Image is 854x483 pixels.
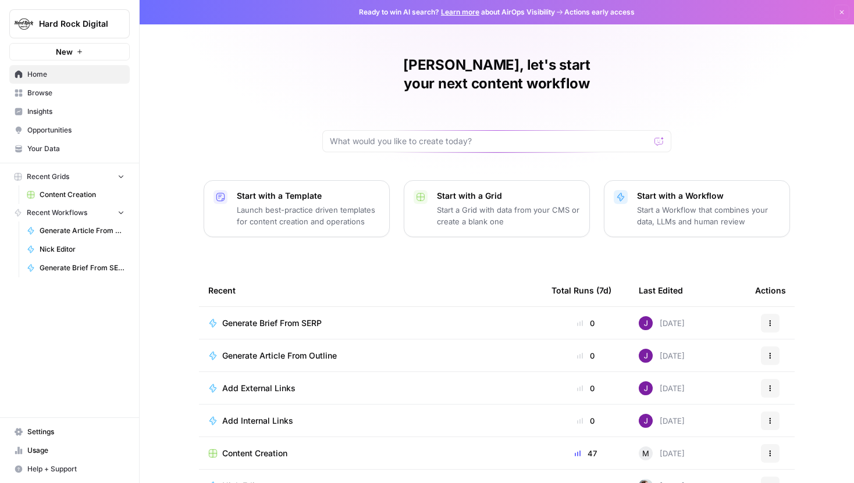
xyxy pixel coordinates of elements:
div: [DATE] [639,446,685,460]
span: Ready to win AI search? about AirOps Visibility [359,7,555,17]
p: Launch best-practice driven templates for content creation and operations [237,204,380,227]
a: Browse [9,84,130,102]
div: Last Edited [639,274,683,306]
div: [DATE] [639,414,685,428]
span: Add Internal Links [222,415,293,427]
a: Add Internal Links [208,415,533,427]
img: nj1ssy6o3lyd6ijko0eoja4aphzn [639,414,653,428]
button: New [9,43,130,60]
span: Nick Editor [40,244,124,255]
div: [DATE] [639,316,685,330]
span: Home [27,69,124,80]
div: Recent [208,274,533,306]
span: M [642,448,649,459]
p: Start with a Grid [437,190,580,202]
a: Nick Editor [22,240,130,259]
a: Home [9,65,130,84]
span: Generate Article From Outline [222,350,337,362]
a: Content Creation [208,448,533,459]
a: Your Data [9,139,130,158]
span: Usage [27,445,124,456]
span: Generate Brief From SERP [222,317,322,329]
span: Generate Article From Outline [40,226,124,236]
button: Recent Grids [9,168,130,185]
div: 0 [551,350,620,362]
a: Learn more [441,8,479,16]
span: Generate Brief From SERP [40,263,124,273]
span: Settings [27,427,124,437]
span: Actions early access [564,7,635,17]
div: 0 [551,317,620,329]
span: Add External Links [222,382,296,394]
a: Insights [9,102,130,121]
span: Insights [27,106,124,117]
button: Start with a GridStart a Grid with data from your CMS or create a blank one [404,180,590,237]
button: Start with a WorkflowStart a Workflow that combines your data, LLMs and human review [604,180,790,237]
button: Recent Workflows [9,204,130,221]
a: Generate Brief From SERP [22,259,130,277]
a: Usage [9,441,130,460]
span: Help + Support [27,464,124,474]
div: 47 [551,448,620,459]
p: Start a Grid with data from your CMS or create a blank one [437,204,580,227]
p: Start with a Workflow [637,190,780,202]
span: Hard Rock Digital [39,18,109,30]
a: Opportunities [9,121,130,139]
span: Recent Grids [27,171,69,182]
p: Start a Workflow that combines your data, LLMs and human review [637,204,780,227]
a: Add External Links [208,382,533,394]
span: Content Creation [222,448,287,459]
img: Hard Rock Digital Logo [13,13,34,34]
a: Generate Article From Outline [208,350,533,362]
span: Recent Workflows [27,207,87,218]
a: Generate Brief From SERP [208,317,533,329]
h1: [PERSON_NAME], let's start your next content workflow [322,56,671,93]
div: 0 [551,415,620,427]
input: What would you like to create today? [330,135,650,147]
button: Workspace: Hard Rock Digital [9,9,130,38]
div: 0 [551,382,620,394]
img: nj1ssy6o3lyd6ijko0eoja4aphzn [639,316,653,330]
button: Help + Support [9,460,130,478]
div: Actions [755,274,786,306]
span: New [56,46,73,58]
button: Start with a TemplateLaunch best-practice driven templates for content creation and operations [204,180,390,237]
div: Total Runs (7d) [551,274,611,306]
div: [DATE] [639,381,685,395]
a: Content Creation [22,185,130,204]
img: nj1ssy6o3lyd6ijko0eoja4aphzn [639,349,653,363]
a: Settings [9,423,130,441]
p: Start with a Template [237,190,380,202]
img: nj1ssy6o3lyd6ijko0eoja4aphzn [639,381,653,395]
span: Opportunities [27,125,124,135]
span: Your Data [27,144,124,154]
span: Content Creation [40,189,124,200]
a: Generate Article From Outline [22,221,130,240]
span: Browse [27,88,124,98]
div: [DATE] [639,349,685,363]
